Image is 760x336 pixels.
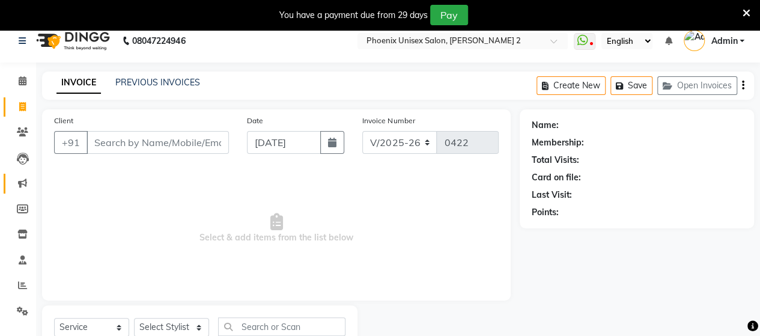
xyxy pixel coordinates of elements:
[362,115,415,126] label: Invoice Number
[218,317,345,336] input: Search or Scan
[54,115,73,126] label: Client
[532,171,581,184] div: Card on file:
[610,76,652,95] button: Save
[657,76,737,95] button: Open Invoices
[532,119,559,132] div: Name:
[54,168,499,289] span: Select & add items from the list below
[537,76,606,95] button: Create New
[532,136,584,149] div: Membership:
[54,131,88,154] button: +91
[31,24,113,58] img: logo
[532,189,572,201] div: Last Visit:
[247,115,263,126] label: Date
[87,131,229,154] input: Search by Name/Mobile/Email/Code
[132,24,185,58] b: 08047224946
[430,5,468,25] button: Pay
[532,206,559,219] div: Points:
[279,9,428,22] div: You have a payment due from 29 days
[684,30,705,51] img: Admin
[532,154,579,166] div: Total Visits:
[115,77,200,88] a: PREVIOUS INVOICES
[56,72,101,94] a: INVOICE
[711,35,737,47] span: Admin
